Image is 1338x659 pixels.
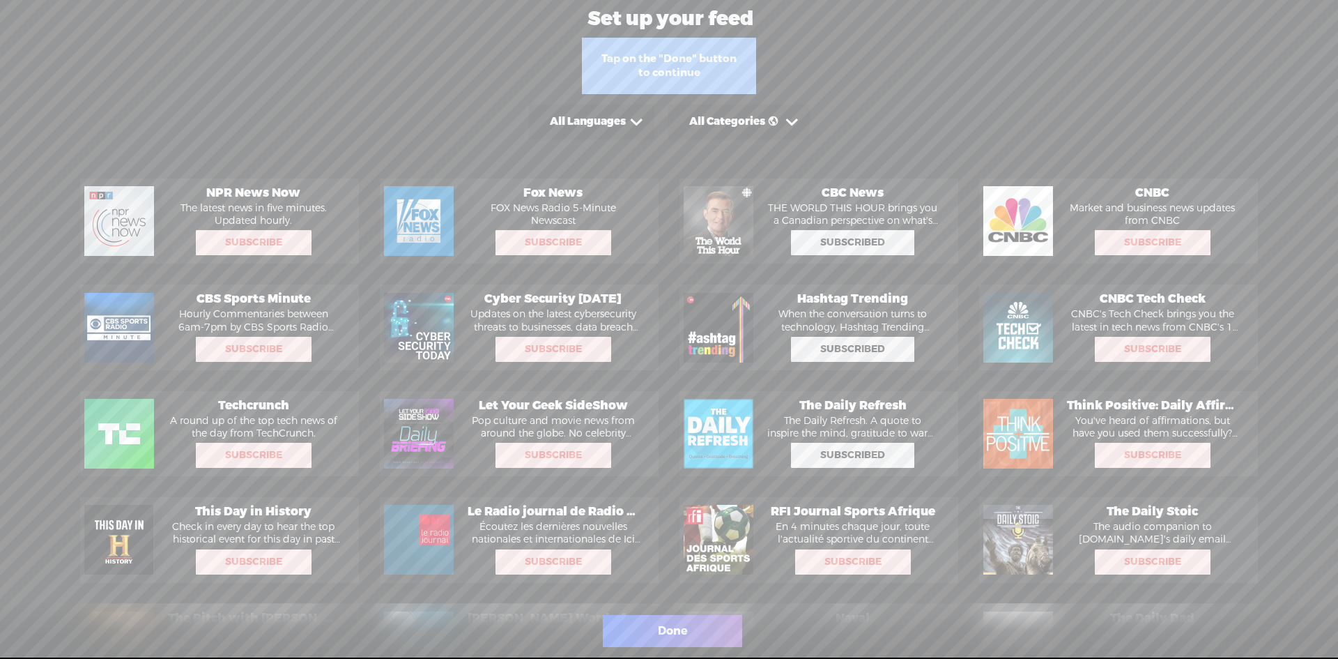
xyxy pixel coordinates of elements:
[1096,551,1209,573] span: Subscribe
[461,185,645,201] span: Fox News
[1060,415,1245,440] p: You've heard of affirmations, but have you used them successfully? Join me daily and I'll guide y...
[689,115,781,129] div: All Categories
[1060,521,1245,546] p: The audio companion to [DOMAIN_NAME]'s daily email meditations, read by [PERSON_NAME]. Each daily...
[760,504,945,520] span: RFI Journal Sports Afrique
[1060,504,1245,520] span: The Daily Stoic
[658,620,688,642] span: Done
[84,505,154,575] img: http%3A%2F%2Fres.cloudinary.com%2Ftrebble-fm%2Fimage%2Fupload%2Fv1580769991%2Fcom.trebble.trebble...
[684,399,753,469] img: http%3A%2F%2Fres.cloudinary.com%2Ftrebble-fm%2Fimage%2Fupload%2Fv1530228332%2Fcom.trebble.trebble...
[760,521,945,546] p: En 4 minutes chaque jour, toute l'actualité sportive du continent africain et des sportifs [DEMOG...
[983,186,1053,256] img: http%3A%2F%2Fres.cloudinary.com%2Ftrebble-fm%2Fimage%2Fupload%2Fv1611680116%2Fcom.trebble.trebble...
[983,293,1053,363] img: http%3A%2F%2Fres.cloudinary.com%2Ftrebble-fm%2Fimage%2Fupload%2Fv1559462339%2Fcom.trebble.trebble...
[461,308,645,333] p: Updates on the latest cybersecurity threats to businesses, data breach disclosures, and how you c...
[461,291,645,307] span: Cyber Security [DATE]
[161,398,346,414] span: Techcrunch
[792,232,913,254] span: Subscribed
[1060,202,1245,227] p: Market and business news updates from CNBC
[384,505,454,575] img: http%3A%2F%2Fres.cloudinary.com%2Ftrebble-fm%2Fimage%2Fupload%2Fv1543783444%2Fcom.trebble.trebble...
[497,444,610,467] span: Subscribe
[760,291,945,307] span: Hashtag Trending
[760,415,945,440] p: The Daily Refresh. A quote to inspire the mind, gratitude to warm the soul, and guided breathing ...
[161,521,346,546] p: Check in every day to hear the top historical event for this day in past years.
[684,293,753,363] img: http%3A%2F%2Fres.cloudinary.com%2Ftrebble-fm%2Fimage%2Fupload%2Fv1543595605%2Fcom.trebble.trebble...
[1060,291,1245,307] span: CNBC Tech Check
[384,293,454,363] img: http%3A%2F%2Fres.cloudinary.com%2Ftrebble-fm%2Fimage%2Fupload%2Fv1543775769%2Fcom.trebble.trebble...
[1060,185,1245,201] span: CNBC
[197,338,310,361] span: Subscribe
[84,186,154,256] img: http%3A%2F%2Fres.cloudinary.com%2Ftrebble-fm%2Fimage%2Fupload%2Fv1542838297%2Fcom.trebble.trebble...
[461,504,645,520] span: Le Radio journal de Radio Canada
[1096,444,1209,467] span: Subscribe
[582,38,756,94] div: Tap on the "Done" button to continue
[197,232,310,254] span: Subscribe
[792,338,913,361] span: Subscribed
[161,185,346,201] span: NPR News Now
[983,399,1053,469] img: http%3A%2F%2Fres.cloudinary.com%2Ftrebble-fm%2Fimage%2Fupload%2Fv1559457251%2Fcom.trebble.trebble...
[84,399,154,469] img: http%3A%2F%2Fres.cloudinary.com%2Ftrebble-fm%2Fimage%2Fupload%2Fv1552586185%2Fcom.trebble.trebble...
[497,232,610,254] span: Subscribe
[384,399,454,469] img: http%3A%2F%2Fres.cloudinary.com%2Ftrebble-fm%2Fimage%2Fupload%2Fv1554661029%2Fcom.trebble.trebble...
[1060,398,1245,414] span: Think Positive: Daily Affirmations
[760,308,945,333] p: When the conversation turns to technology, Hashtag Trending makes sure you’re in the know. We rev...
[197,551,310,573] span: Subscribe
[1060,308,1245,333] p: CNBC's Tech Check brings you the latest in tech news from CNBC's 1 Market in the heart of [GEOGRA...
[461,202,645,227] p: FOX News Radio 5-Minute Newscast
[461,398,645,414] span: Let Your Geek SideShow
[161,504,346,520] span: This Day in History
[684,186,753,256] img: http%3A%2F%2Fres.cloudinary.com%2Ftrebble-fm%2Fimage%2Fupload%2Fv1542841377%2Fcom.trebble.trebble...
[384,186,454,256] img: http%3A%2F%2Fres.cloudinary.com%2Ftrebble-fm%2Fimage%2Fupload%2Fv1542839103%2Fcom.trebble.trebble...
[497,551,610,573] span: Subscribe
[461,415,645,440] p: Pop culture and movie news from around the globe. No celebrity gossip here, just the most importa...
[550,115,626,129] div: All Languages
[161,308,346,333] p: Hourly Commentaries between 6am-7pm by CBS Sports Radio talent
[760,185,945,201] span: CBC News
[760,202,945,227] p: THE WORLD THIS HOUR brings you a Canadian perspective on what's happening here, and around the wo...
[461,521,645,546] p: Écoutez les dernières nouvelles nationales et internationales de Ici Radio-Canada Première.
[983,505,1053,575] img: http%3A%2F%2Fres.cloudinary.com%2Ftrebble-fm%2Fimage%2Fupload%2Fv1549838910%2Fcom.trebble.trebble...
[161,415,346,440] p: A round up of the top tech news of the day from TechCrunch.
[197,444,310,467] span: Subscribe
[1096,338,1209,361] span: Subscribe
[497,338,610,361] span: Subscribe
[760,398,945,414] span: The Daily Refresh
[1096,232,1209,254] span: Subscribe
[1,1,1303,36] div: Set up your feed
[684,505,753,575] img: http%3A%2F%2Fres.cloudinary.com%2Ftrebble-fm%2Fimage%2Fupload%2Fv1543790162%2Fcom.trebble.trebble...
[797,551,909,573] span: Subscribe
[161,291,346,307] span: CBS Sports Minute
[792,444,913,467] span: Subscribed
[84,293,154,363] img: http%3A%2F%2Fres.cloudinary.com%2Ftrebble-fm%2Fimage%2Fupload%2Fv1543533050%2Fcom.trebble.trebble...
[161,202,346,227] p: The latest news in five minutes. Updated hourly.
